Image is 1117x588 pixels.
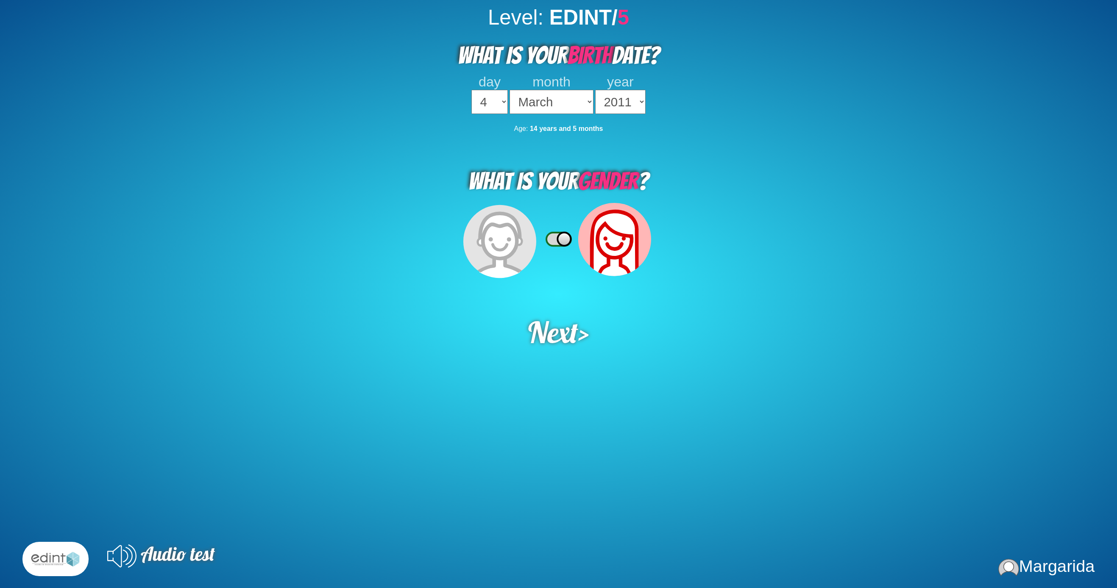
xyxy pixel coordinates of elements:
span: Next [527,313,579,351]
span: day [479,74,501,89]
span: Age: [514,125,528,132]
b: EDINT/ [549,6,629,29]
span: 5 [618,6,629,29]
span: Audio test [141,542,215,566]
div: Margarida [998,557,1095,576]
b: 14 years and 5 months [530,125,603,132]
span: GENDER [578,169,638,194]
img: l [27,546,84,572]
span: BIRTH [568,43,612,68]
span: month [532,74,571,89]
span: WHAT IS YOUR DATE? [458,43,660,68]
span: WHAT IS YOUR ? [468,169,649,194]
span: year [607,74,634,89]
span: Level: [488,6,543,29]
